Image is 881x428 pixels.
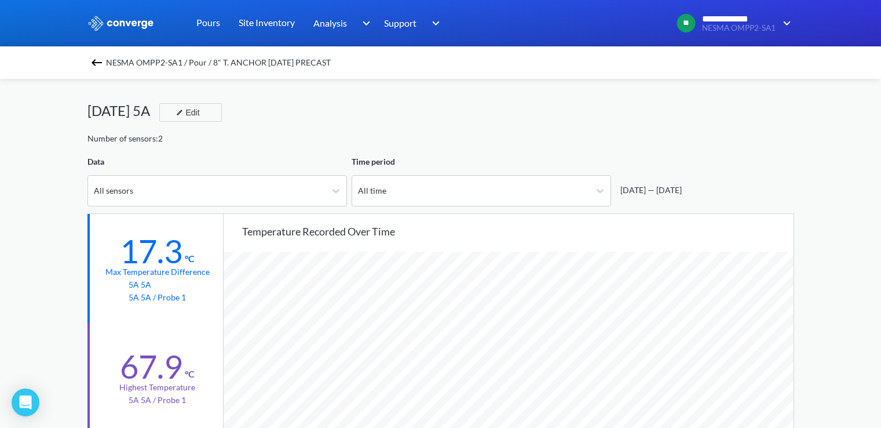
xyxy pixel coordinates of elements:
[129,278,186,291] p: 5A 5A
[87,16,155,31] img: logo_ewhite.svg
[352,155,611,168] div: Time period
[87,132,163,145] div: Number of sensors: 2
[120,347,182,386] div: 67.9
[354,16,373,30] img: downArrow.svg
[90,56,104,70] img: backspace.svg
[105,266,210,278] div: Max temperature difference
[176,109,183,116] img: edit-icon.svg
[242,223,794,240] div: Temperature recorded over time
[616,184,682,197] div: [DATE] — [DATE]
[776,16,794,30] img: downArrow.svg
[358,184,386,197] div: All time
[106,55,331,71] span: NESMA OMPP2-SA1 / Pour / 8" T. ANCHOR [DATE] PRECAST
[159,103,222,122] button: Edit
[171,106,202,119] div: Edit
[702,24,776,32] span: NESMA OMPP2-SA1
[129,291,186,304] p: 5A 5A / Probe 1
[12,389,39,416] div: Open Intercom Messenger
[120,231,182,271] div: 17.3
[313,16,347,30] span: Analysis
[425,16,443,30] img: downArrow.svg
[87,155,347,168] div: Data
[384,16,416,30] span: Support
[94,184,133,197] div: All sensors
[119,381,195,394] div: Highest temperature
[87,100,159,122] div: [DATE] 5A
[129,394,186,407] p: 5A 5A / Probe 1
